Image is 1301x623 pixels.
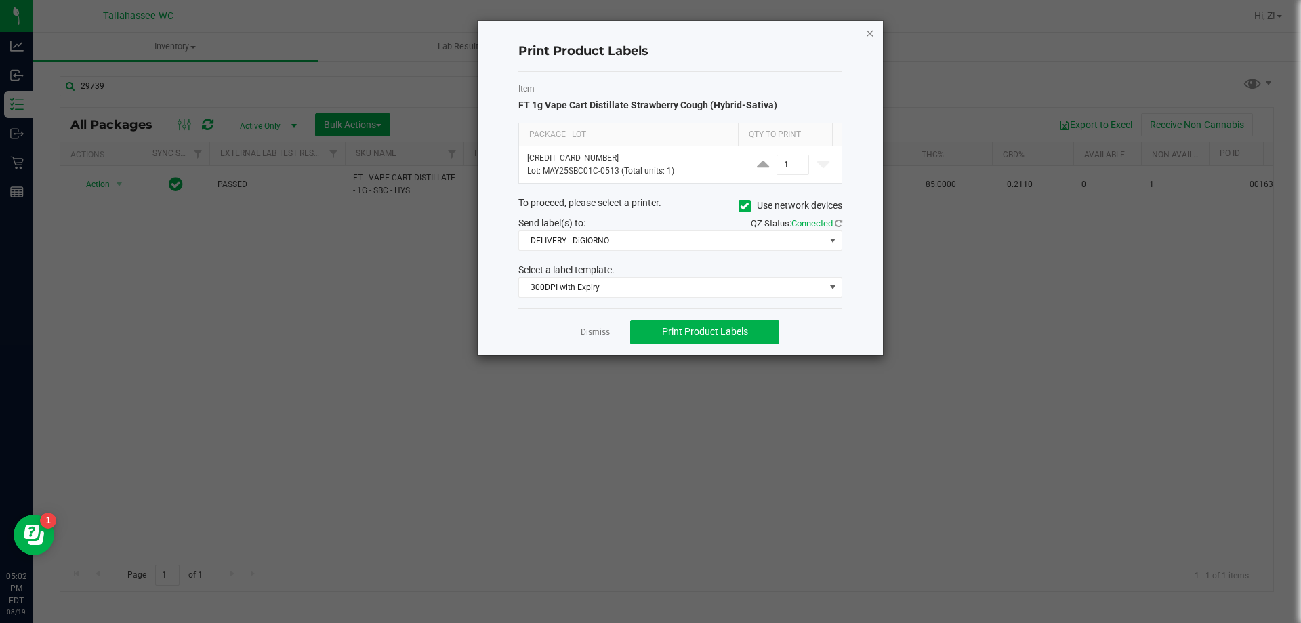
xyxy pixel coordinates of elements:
[518,100,777,110] span: FT 1g Vape Cart Distillate Strawberry Cough (Hybrid-Sativa)
[14,515,54,555] iframe: Resource center
[518,218,585,228] span: Send label(s) to:
[630,320,779,344] button: Print Product Labels
[518,43,842,60] h4: Print Product Labels
[508,263,852,277] div: Select a label template.
[527,152,737,165] p: [CREDIT_CARD_NUMBER]
[791,218,833,228] span: Connected
[738,123,832,146] th: Qty to Print
[518,83,842,95] label: Item
[508,196,852,216] div: To proceed, please select a printer.
[519,123,738,146] th: Package | Lot
[519,278,825,297] span: 300DPI with Expiry
[739,199,842,213] label: Use network devices
[40,513,56,529] iframe: Resource center unread badge
[751,218,842,228] span: QZ Status:
[519,231,825,250] span: DELIVERY - DiGIORNO
[581,327,610,338] a: Dismiss
[527,165,737,178] p: Lot: MAY25SBC01C-0513 (Total units: 1)
[662,326,748,337] span: Print Product Labels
